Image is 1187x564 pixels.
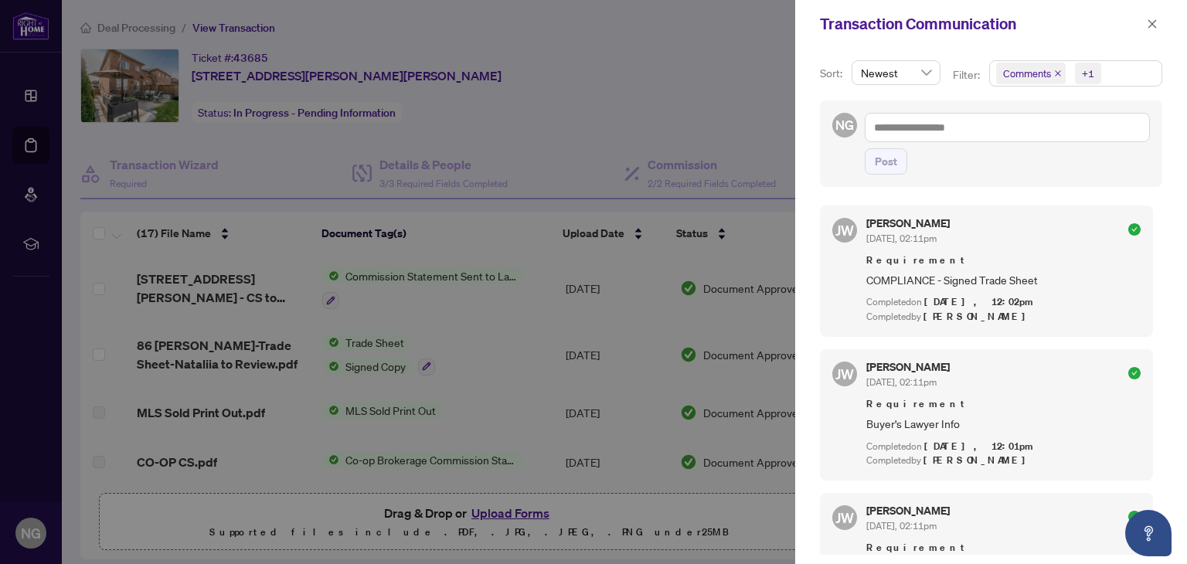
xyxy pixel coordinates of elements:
[923,454,1034,467] span: [PERSON_NAME]
[1082,66,1094,81] div: +1
[1003,66,1051,81] span: Comments
[866,396,1141,412] span: Requirement
[1125,510,1172,556] button: Open asap
[861,61,931,84] span: Newest
[866,415,1141,433] span: Buyer's Lawyer Info
[953,66,982,83] p: Filter:
[866,540,1141,556] span: Requirement
[820,12,1142,36] div: Transaction Communication
[866,271,1141,289] span: COMPLIANCE - Signed Trade Sheet
[866,440,1141,454] div: Completed on
[866,520,937,532] span: [DATE], 02:11pm
[835,219,854,241] span: JW
[835,115,854,135] span: NG
[866,233,937,244] span: [DATE], 02:11pm
[866,454,1141,468] div: Completed by
[835,507,854,528] span: JW
[866,253,1141,268] span: Requirement
[866,362,950,372] h5: [PERSON_NAME]
[923,310,1034,323] span: [PERSON_NAME]
[865,148,907,175] button: Post
[924,295,1036,308] span: [DATE], 12:02pm
[866,505,950,516] h5: [PERSON_NAME]
[866,376,937,388] span: [DATE], 02:11pm
[820,65,845,82] p: Sort:
[835,363,854,385] span: JW
[1128,511,1141,523] span: check-circle
[1128,223,1141,236] span: check-circle
[866,310,1141,324] div: Completed by
[866,218,950,229] h5: [PERSON_NAME]
[866,295,1141,310] div: Completed on
[924,440,1036,453] span: [DATE], 12:01pm
[1147,19,1158,29] span: close
[996,63,1066,84] span: Comments
[1054,70,1062,77] span: close
[1128,367,1141,379] span: check-circle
